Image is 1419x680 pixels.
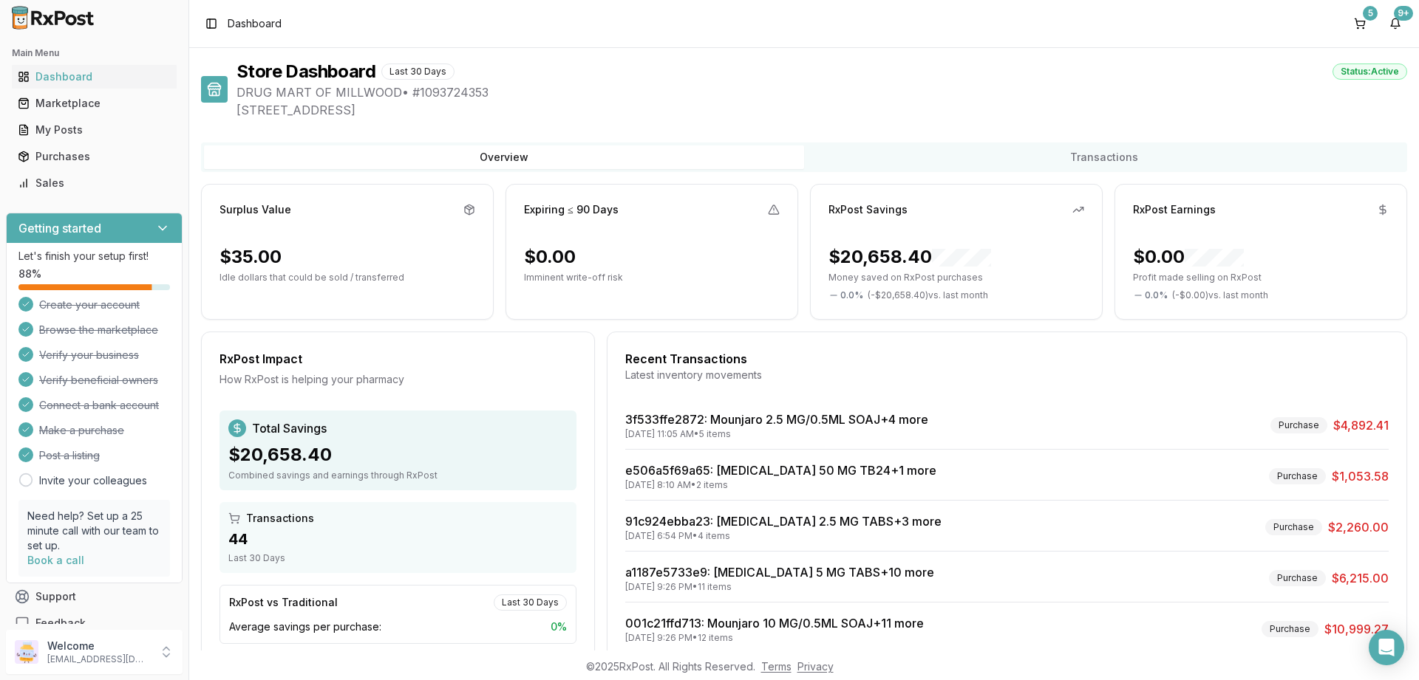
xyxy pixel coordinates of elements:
[625,463,936,478] a: e506a5f69a65: [MEDICAL_DATA] 50 MG TB24+1 more
[12,63,177,90] a: Dashboard
[1269,570,1326,586] div: Purchase
[1133,245,1244,269] div: $0.00
[1172,289,1268,301] span: ( - $0.00 ) vs. last month
[1270,417,1327,433] div: Purchase
[39,298,140,312] span: Create your account
[1262,621,1318,637] div: Purchase
[252,419,327,437] span: Total Savings
[1324,620,1389,638] span: $10,999.27
[228,16,282,31] nav: breadcrumb
[39,373,158,388] span: Verify beneficial owners
[1369,630,1404,665] div: Open Intercom Messenger
[236,101,1407,119] span: [STREET_ADDRESS]
[625,632,924,644] div: [DATE] 9:26 PM • 12 items
[39,423,124,438] span: Make a purchase
[1133,202,1216,217] div: RxPost Earnings
[47,639,150,653] p: Welcome
[1145,289,1168,301] span: 0.0 %
[1269,468,1326,484] div: Purchase
[35,616,86,631] span: Feedback
[625,514,942,529] a: 91c924ebba23: [MEDICAL_DATA] 2.5 MG TABS+3 more
[1348,12,1372,35] button: 5
[828,202,908,217] div: RxPost Savings
[39,348,139,363] span: Verify your business
[18,69,171,84] div: Dashboard
[18,249,170,264] p: Let's finish your setup first!
[551,619,567,634] span: 0 %
[868,289,988,301] span: ( - $20,658.40 ) vs. last month
[625,616,924,631] a: 001c21ffd713: Mounjaro 10 MG/0.5ML SOAJ+11 more
[229,595,338,610] div: RxPost vs Traditional
[1394,6,1413,21] div: 9+
[6,145,183,168] button: Purchases
[18,267,41,281] span: 88 %
[625,479,936,491] div: [DATE] 8:10 AM • 2 items
[6,6,101,30] img: RxPost Logo
[228,16,282,31] span: Dashboard
[12,170,177,196] a: Sales
[625,412,928,427] a: 3f533ffe2872: Mounjaro 2.5 MG/0.5ML SOAJ+4 more
[220,202,291,217] div: Surplus Value
[39,398,159,413] span: Connect a bank account
[1384,12,1407,35] button: 9+
[18,176,171,190] div: Sales
[12,143,177,170] a: Purchases
[228,552,568,564] div: Last 30 Days
[797,660,834,673] a: Privacy
[39,323,158,337] span: Browse the marketplace
[524,272,780,284] p: Imminent write-off risk
[1333,63,1407,80] div: Status: Active
[220,350,576,368] div: RxPost Impact
[39,448,100,463] span: Post a listing
[1332,569,1389,587] span: $6,215.00
[1328,518,1389,536] span: $2,260.00
[625,530,942,542] div: [DATE] 6:54 PM • 4 items
[15,640,38,664] img: User avatar
[6,583,183,610] button: Support
[1363,6,1378,21] div: 5
[804,145,1404,169] button: Transactions
[12,117,177,143] a: My Posts
[6,92,183,115] button: Marketplace
[6,610,183,636] button: Feedback
[228,529,568,549] div: 44
[220,372,576,387] div: How RxPost is helping your pharmacy
[524,245,576,269] div: $0.00
[625,350,1389,368] div: Recent Transactions
[229,619,381,634] span: Average savings per purchase:
[228,443,568,467] div: $20,658.40
[18,96,171,111] div: Marketplace
[524,202,619,217] div: Expiring ≤ 90 Days
[625,428,928,440] div: [DATE] 11:05 AM • 5 items
[6,65,183,89] button: Dashboard
[6,118,183,142] button: My Posts
[27,509,161,553] p: Need help? Set up a 25 minute call with our team to set up.
[236,60,375,83] h1: Store Dashboard
[1133,272,1389,284] p: Profit made selling on RxPost
[39,473,147,488] a: Invite your colleagues
[1333,416,1389,434] span: $4,892.41
[1265,519,1322,535] div: Purchase
[228,470,568,481] div: Combined savings and earnings through RxPost
[220,245,282,269] div: $35.00
[761,660,792,673] a: Terms
[204,145,804,169] button: Overview
[27,554,84,566] a: Book a call
[625,565,934,580] a: a1187e5733e9: [MEDICAL_DATA] 5 MG TABS+10 more
[625,368,1389,382] div: Latest inventory movements
[494,594,567,611] div: Last 30 Days
[1332,467,1389,485] span: $1,053.58
[18,219,101,237] h3: Getting started
[840,289,863,301] span: 0.0 %
[12,47,177,59] h2: Main Menu
[220,272,475,284] p: Idle dollars that could be sold / transferred
[12,90,177,117] a: Marketplace
[6,171,183,195] button: Sales
[625,581,934,593] div: [DATE] 9:26 PM • 11 items
[18,149,171,164] div: Purchases
[381,63,455,80] div: Last 30 Days
[18,123,171,137] div: My Posts
[246,511,314,526] span: Transactions
[828,272,1084,284] p: Money saved on RxPost purchases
